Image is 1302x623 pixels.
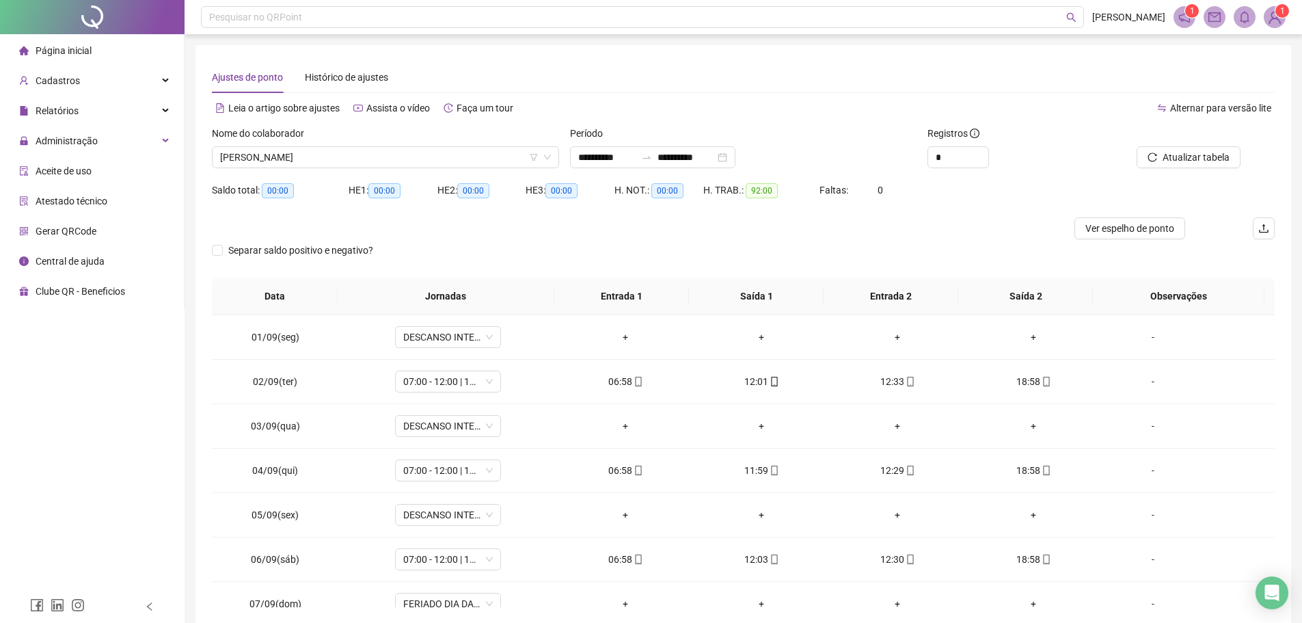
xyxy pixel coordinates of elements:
span: filter [530,153,538,161]
span: history [444,103,453,113]
span: swap-right [641,152,652,163]
div: 12:03 [705,552,819,567]
span: swap [1157,103,1167,113]
div: - [1113,330,1193,345]
div: HE 1: [349,183,437,198]
span: 06/09(sáb) [251,554,299,565]
span: DESCANSO INTER-JORNADA [403,416,493,436]
th: Jornadas [338,278,554,315]
span: reload [1148,153,1157,162]
div: 12:33 [841,374,955,389]
span: home [19,46,29,55]
div: + [977,507,1091,522]
span: Alternar para versão lite [1170,103,1271,114]
span: mobile [768,377,779,386]
div: + [569,596,683,611]
div: 06:58 [569,552,683,567]
span: DESCANSO INTER-JORNADA [403,327,493,347]
span: user-add [19,76,29,85]
span: 01/09(seg) [252,332,299,343]
div: H. NOT.: [614,183,703,198]
span: Ajustes de ponto [212,72,283,83]
div: + [705,330,819,345]
div: + [841,330,955,345]
div: - [1113,374,1193,389]
th: Saída 2 [958,278,1093,315]
span: mobile [1040,466,1051,475]
div: 12:29 [841,463,955,478]
span: 00:00 [457,183,489,198]
div: + [569,507,683,522]
span: solution [19,196,29,206]
span: 00:00 [545,183,578,198]
th: Entrada 1 [554,278,689,315]
span: mobile [904,377,915,386]
div: 06:58 [569,374,683,389]
span: 00:00 [368,183,401,198]
span: youtube [353,103,363,113]
span: Observações [1104,289,1253,304]
span: Separar saldo positivo e negativo? [223,243,379,258]
span: MAURO BATISTA DE OLIVEIRA [220,147,551,168]
div: + [569,419,683,434]
span: lock [19,136,29,146]
span: info-circle [19,256,29,266]
span: Clube QR - Beneficios [36,286,125,297]
span: Atualizar tabela [1163,150,1230,165]
div: 12:30 [841,552,955,567]
span: 00:00 [651,183,683,198]
span: 00:00 [262,183,294,198]
span: 1 [1280,6,1285,16]
th: Saída 1 [689,278,824,315]
th: Data [212,278,338,315]
span: Administração [36,135,98,146]
span: DESCANSO INTER-JORNADA [403,505,493,525]
sup: Atualize o seu contato no menu Meus Dados [1275,4,1289,18]
span: qrcode [19,226,29,236]
span: Cadastros [36,75,80,86]
button: Ver espelho de ponto [1074,217,1185,239]
span: left [145,602,154,611]
div: + [705,419,819,434]
div: - [1113,596,1193,611]
div: + [977,596,1091,611]
span: mobile [632,466,643,475]
div: + [977,419,1091,434]
span: 04/09(qui) [252,465,298,476]
div: HE 3: [526,183,614,198]
span: [PERSON_NAME] [1092,10,1165,25]
span: 07/09(dom) [249,598,301,609]
div: + [841,419,955,434]
div: Open Intercom Messenger [1256,576,1288,609]
img: 91214 [1264,7,1285,27]
span: facebook [30,598,44,612]
div: + [841,507,955,522]
div: Saldo total: [212,183,349,198]
div: 11:59 [705,463,819,478]
span: linkedin [51,598,64,612]
span: mobile [1040,377,1051,386]
div: 18:58 [977,463,1091,478]
span: Histórico de ajustes [305,72,388,83]
span: Aceite de uso [36,165,92,176]
div: + [705,596,819,611]
span: bell [1238,11,1251,23]
span: mobile [632,377,643,386]
button: Atualizar tabela [1137,146,1240,168]
div: - [1113,507,1193,522]
span: Atestado técnico [36,196,107,207]
span: notification [1178,11,1191,23]
th: Observações [1093,278,1264,315]
span: info-circle [970,129,979,138]
span: mobile [632,555,643,564]
span: upload [1258,223,1269,234]
span: to [641,152,652,163]
span: Página inicial [36,45,92,56]
div: HE 2: [437,183,526,198]
span: search [1066,12,1076,23]
div: 12:01 [705,374,819,389]
span: mobile [904,555,915,564]
div: + [977,330,1091,345]
div: 06:58 [569,463,683,478]
span: gift [19,287,29,296]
